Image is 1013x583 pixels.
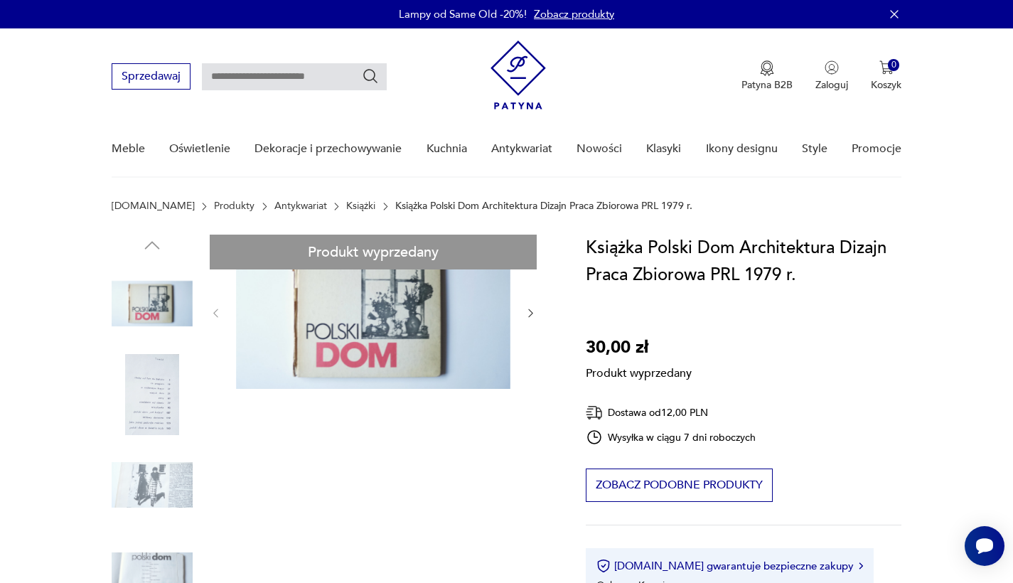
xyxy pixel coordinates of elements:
div: Wysyłka w ciągu 7 dni roboczych [586,429,756,446]
p: Lampy od Same Old -20%! [399,7,527,21]
a: Książki [346,200,375,212]
button: Szukaj [362,68,379,85]
button: [DOMAIN_NAME] gwarantuje bezpieczne zakupy [596,559,863,573]
a: Dekoracje i przechowywanie [254,122,402,176]
a: Zobacz produkty [534,7,614,21]
button: Patyna B2B [741,60,793,92]
a: Antykwariat [491,122,552,176]
a: Oświetlenie [169,122,230,176]
a: [DOMAIN_NAME] [112,200,195,212]
p: Koszyk [871,78,901,92]
button: 0Koszyk [871,60,901,92]
div: Dostawa od 12,00 PLN [586,404,756,422]
a: Produkty [214,200,254,212]
div: 0 [888,59,900,71]
a: Meble [112,122,145,176]
a: Kuchnia [427,122,467,176]
p: Zaloguj [815,78,848,92]
img: Ikonka użytkownika [825,60,839,75]
button: Sprzedawaj [112,63,191,90]
p: Książka Polski Dom Architektura Dizajn Praca Zbiorowa PRL 1979 r. [395,200,692,212]
img: Patyna - sklep z meblami i dekoracjami vintage [491,41,546,109]
iframe: Smartsupp widget button [965,526,1004,566]
img: Ikona dostawy [586,404,603,422]
a: Ikony designu [706,122,778,176]
a: Style [802,122,827,176]
a: Ikona medaluPatyna B2B [741,60,793,92]
img: Ikona koszyka [879,60,894,75]
img: Ikona medalu [760,60,774,76]
p: 30,00 zł [586,334,692,361]
p: Produkt wyprzedany [586,361,692,381]
a: Klasyki [646,122,681,176]
a: Sprzedawaj [112,73,191,82]
img: Ikona certyfikatu [596,559,611,573]
a: Antykwariat [274,200,327,212]
button: Zobacz podobne produkty [586,469,773,502]
h1: Książka Polski Dom Architektura Dizajn Praca Zbiorowa PRL 1979 r. [586,235,902,289]
a: Nowości [577,122,622,176]
button: Zaloguj [815,60,848,92]
img: Ikona strzałki w prawo [859,562,863,569]
a: Promocje [852,122,901,176]
p: Patyna B2B [741,78,793,92]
